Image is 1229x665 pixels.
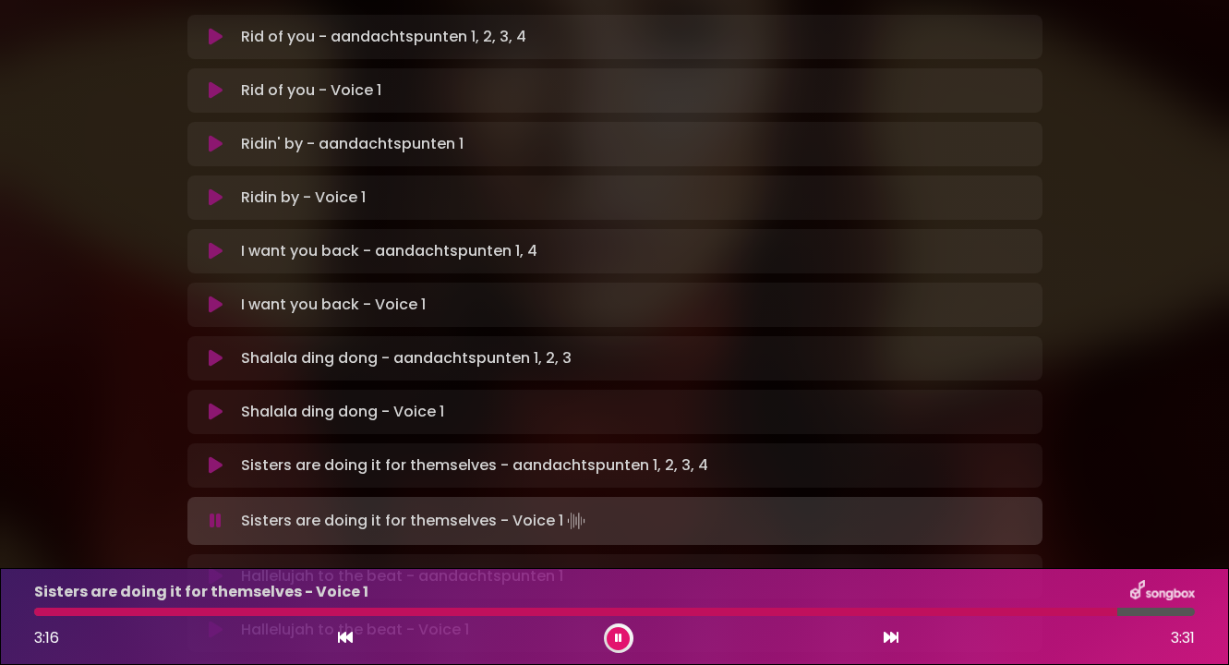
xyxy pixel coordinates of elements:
[1171,627,1195,649] span: 3:31
[1130,580,1195,604] img: songbox-logo-white.png
[241,347,572,369] p: Shalala ding dong - aandachtspunten 1, 2, 3
[241,133,464,155] p: Ridin' by - aandachtspunten 1
[241,240,537,262] p: I want you back - aandachtspunten 1, 4
[34,627,59,648] span: 3:16
[241,26,526,48] p: Rid of you - aandachtspunten 1, 2, 3, 4
[241,565,563,587] p: Hallelujah to the beat - aandachtspunten 1
[563,508,589,534] img: waveform4.gif
[241,454,708,477] p: Sisters are doing it for themselves - aandachtspunten 1, 2, 3, 4
[241,79,381,102] p: Rid of you - Voice 1
[241,401,444,423] p: Shalala ding dong - Voice 1
[241,508,589,534] p: Sisters are doing it for themselves - Voice 1
[34,581,368,603] p: Sisters are doing it for themselves - Voice 1
[241,187,366,209] p: Ridin by - Voice 1
[241,294,426,316] p: I want you back - Voice 1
